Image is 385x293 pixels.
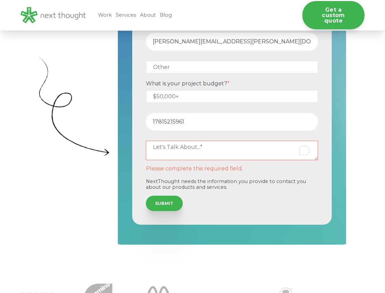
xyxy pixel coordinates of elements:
input: SUBMIT [146,196,183,211]
input: Phone number* [146,113,318,130]
label: Please complete this required field. [146,166,318,172]
p: NextThought needs the information you provide to contact you about our products and services. [146,179,318,191]
input: Email Address* [146,33,318,50]
textarea: To enrich screen reader interactions, please activate Accessibility in Grammarly extension settings [146,141,318,160]
img: Big curly arrow [39,57,109,155]
img: LG - NextThought Logo [20,7,86,24]
span: What is your project budget? [146,80,227,87]
a: Get a custom quote [302,1,365,29]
